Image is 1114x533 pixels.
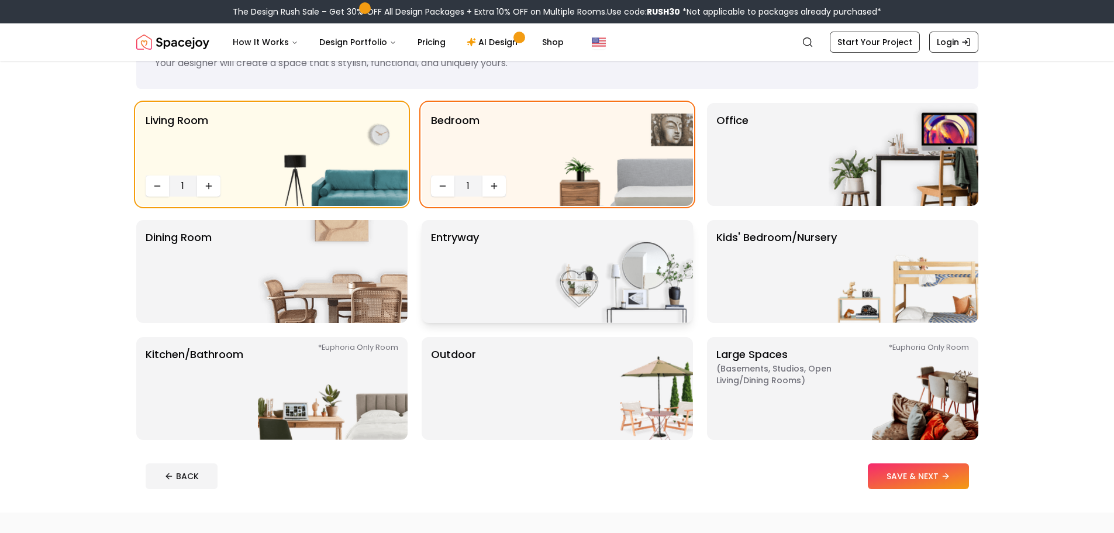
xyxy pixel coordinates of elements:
img: entryway [543,220,693,323]
div: The Design Rush Sale – Get 30% OFF All Design Packages + Extra 10% OFF on Multiple Rooms. [233,6,881,18]
img: Office [829,103,978,206]
button: Increase quantity [197,176,220,197]
button: Design Portfolio [310,30,406,54]
img: Kids' Bedroom/Nursery [829,220,978,323]
p: Your designer will create a space that's stylish, functional, and uniquely yours. [155,56,960,70]
b: RUSH30 [647,6,680,18]
p: Office [716,112,749,197]
a: Login [929,32,978,53]
button: Increase quantity [482,176,506,197]
img: United States [592,35,606,49]
p: Bedroom [431,112,480,171]
img: Outdoor [543,337,693,440]
p: Large Spaces [716,346,863,431]
p: Dining Room [146,229,212,314]
button: Decrease quantity [146,176,169,197]
img: Bedroom [543,103,693,206]
span: 1 [459,179,478,193]
button: Decrease quantity [431,176,454,197]
button: SAVE & NEXT [868,463,969,489]
nav: Global [136,23,978,61]
p: Kitchen/Bathroom [146,346,243,431]
button: BACK [146,463,218,489]
img: Living Room [258,103,408,206]
span: Use code: [607,6,680,18]
span: ( Basements, Studios, Open living/dining rooms ) [716,363,863,386]
a: Shop [533,30,573,54]
img: Large Spaces *Euphoria Only [829,337,978,440]
a: Start Your Project [830,32,920,53]
a: AI Design [457,30,530,54]
p: Living Room [146,112,208,171]
img: Dining Room [258,220,408,323]
img: Spacejoy Logo [136,30,209,54]
span: 1 [174,179,192,193]
img: Kitchen/Bathroom *Euphoria Only [258,337,408,440]
p: Outdoor [431,346,476,431]
p: entryway [431,229,479,314]
button: How It Works [223,30,308,54]
a: Pricing [408,30,455,54]
span: *Not applicable to packages already purchased* [680,6,881,18]
p: Kids' Bedroom/Nursery [716,229,837,314]
nav: Main [223,30,573,54]
a: Spacejoy [136,30,209,54]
